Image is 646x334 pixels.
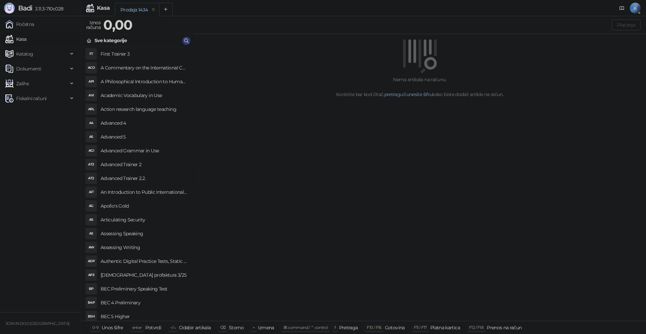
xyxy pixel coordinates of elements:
[406,91,433,97] a: unesite šifru
[179,323,211,332] div: Odabir artikala
[101,242,188,253] h4: Assessing Writing
[202,76,638,98] div: Nema artikala na računu. Koristite bar kod čitač, ili kako biste dodali artikle na račun.
[101,214,188,225] h4: Articulating Security
[86,62,97,73] div: ACO
[86,173,97,184] div: AT2
[149,7,158,12] button: remove
[95,37,127,44] div: Sve kategorije
[101,62,188,73] h4: A Commentary on the International Convent on Civil and Political Rights
[616,3,627,13] a: Dokumentacija
[384,91,403,97] a: pretragu
[4,3,15,13] img: Logo
[86,49,97,59] div: FT
[385,323,405,332] div: Gotovina
[101,159,188,170] h4: Advanced Trainer 2
[86,145,97,156] div: AGI
[86,214,97,225] div: AS
[18,4,32,12] span: Badi
[5,321,69,326] small: JOIN IN DOO [GEOGRAPHIC_DATA]
[16,77,29,90] span: Zalihe
[86,104,97,115] div: ARL
[101,173,188,184] h4: Advanced Trainer 2.2.
[86,131,97,142] div: A5
[101,104,188,115] h4: Action research language teaching
[101,49,188,59] h4: First Trainer 3
[86,228,97,239] div: AS
[101,145,188,156] h4: Advanced Grammar in Use
[86,90,97,101] div: AVI
[86,270,97,280] div: AP3
[132,325,142,330] span: enter
[86,256,97,267] div: ADP
[101,187,188,198] h4: An Introduction to Public International Law
[229,323,244,332] div: Storno
[102,323,123,332] div: Unos šifre
[101,76,188,87] h4: A Philosophical Introduction to Human Rights
[283,325,328,330] span: ⌘ command / ⌃ control
[258,323,274,332] div: Izmena
[86,283,97,294] div: BP
[414,325,427,330] span: F11 / F17
[120,6,148,13] div: Prodaja 1434
[101,270,188,280] h4: [DEMOGRAPHIC_DATA] profaktura 3/25
[430,323,460,332] div: Platna kartica
[487,323,522,332] div: Prenos na račun
[86,201,97,211] div: AG
[101,283,188,294] h4: BEC Preliminary Speaking Test
[5,18,34,31] a: Početna
[86,187,97,198] div: AIT
[101,228,188,239] h4: Assessing Speaking
[145,323,161,332] div: Potvrdi
[334,325,335,330] span: f
[86,297,97,308] div: B4P
[86,118,97,128] div: A4
[220,325,225,330] span: ⌫
[253,325,255,330] span: +
[159,3,173,16] button: Add tab
[97,5,110,11] div: Kasa
[367,325,381,330] span: F10 / F16
[86,311,97,322] div: B5H
[92,325,98,330] span: 0-9
[85,18,102,32] div: Iznos računa
[101,256,188,267] h4: Authentic Digital Practice Tests, Static online 1ed
[32,6,63,12] span: 3.11.3-710c028
[101,131,188,142] h4: Advanced 5
[16,62,41,75] span: Dokumenti
[612,20,641,30] button: Plaćanje
[101,118,188,128] h4: Advanced 4
[630,3,641,13] span: K
[101,90,188,101] h4: Academic Vocabulary in Use
[86,242,97,253] div: AW
[101,297,188,308] h4: BEC 4 Preliminary
[469,325,483,330] span: F12 / F18
[103,17,132,33] strong: 0,00
[16,47,33,61] span: Katalog
[5,32,26,46] a: Kasa
[16,92,46,105] span: Fiskalni računi
[81,47,193,321] div: grid
[86,76,97,87] div: API
[101,201,188,211] h4: Apollo's Gold
[101,311,188,322] h4: BEC 5 Higher
[170,325,176,330] span: ↑/↓
[339,323,358,332] div: Pretraga
[86,159,97,170] div: AT2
